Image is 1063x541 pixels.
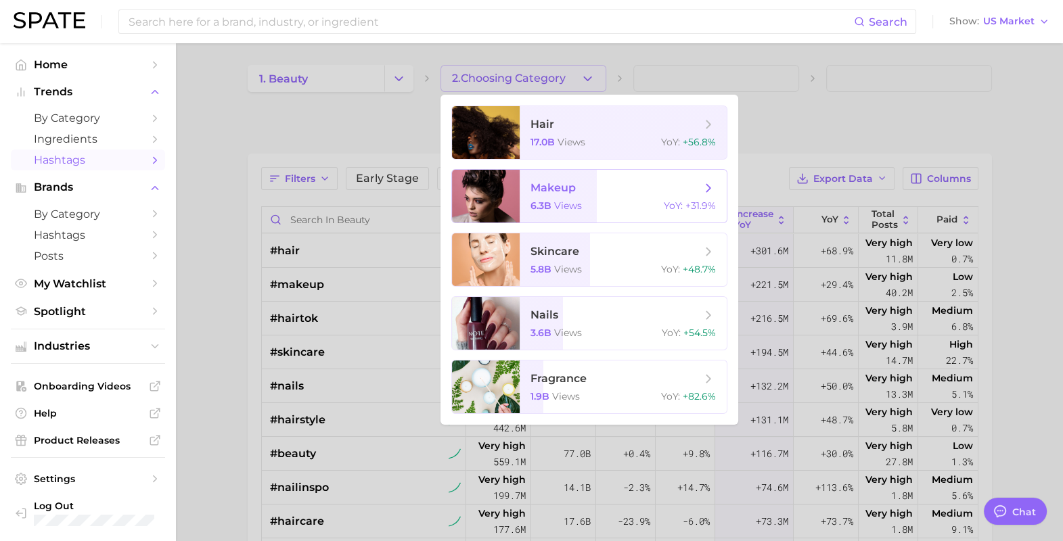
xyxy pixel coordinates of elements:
span: Spotlight [34,305,142,318]
span: Posts [34,250,142,262]
button: ShowUS Market [946,13,1053,30]
a: Posts [11,245,165,266]
a: by Category [11,204,165,225]
span: views [554,327,582,339]
span: 1.9b [530,390,549,402]
span: Product Releases [34,434,142,446]
a: Help [11,403,165,423]
span: YoY : [661,390,680,402]
input: Search here for a brand, industry, or ingredient [127,10,854,33]
span: Show [949,18,979,25]
span: by Category [34,112,142,124]
span: +31.9% [685,199,716,212]
button: Brands [11,177,165,197]
span: Industries [34,340,142,352]
span: YoY : [661,136,680,148]
span: Log Out [34,500,160,512]
span: 17.0b [530,136,555,148]
a: Hashtags [11,149,165,170]
a: Home [11,54,165,75]
span: Ingredients [34,133,142,145]
span: by Category [34,208,142,220]
a: Product Releases [11,430,165,450]
a: Hashtags [11,225,165,245]
span: Help [34,407,142,419]
button: Trends [11,82,165,102]
span: makeup [530,181,576,194]
span: Brands [34,181,142,193]
span: views [552,390,580,402]
span: 3.6b [530,327,551,339]
a: Log out. Currently logged in with e-mail jefeinstein@elfbeauty.com. [11,496,165,530]
span: Home [34,58,142,71]
span: 6.3b [530,199,551,212]
a: Ingredients [11,128,165,149]
span: +82.6% [683,390,716,402]
span: Trends [34,86,142,98]
button: Industries [11,336,165,356]
span: Onboarding Videos [34,380,142,392]
span: My Watchlist [34,277,142,290]
ul: 2.Choosing Category [440,95,738,425]
a: My Watchlist [11,273,165,294]
span: +48.7% [683,263,716,275]
span: +56.8% [683,136,716,148]
span: +54.5% [683,327,716,339]
a: Settings [11,469,165,489]
span: 5.8b [530,263,551,275]
span: nails [530,308,558,321]
span: Search [869,16,907,28]
span: views [554,199,582,212]
span: fragrance [530,372,587,385]
span: views [558,136,585,148]
span: skincare [530,245,579,258]
img: SPATE [14,12,85,28]
span: YoY : [662,327,681,339]
a: Onboarding Videos [11,376,165,396]
span: YoY : [664,199,683,212]
span: Settings [34,473,142,485]
a: Spotlight [11,301,165,322]
a: by Category [11,108,165,128]
span: Hashtags [34,229,142,241]
span: US Market [983,18,1035,25]
span: Hashtags [34,154,142,166]
span: YoY : [661,263,680,275]
span: hair [530,118,554,131]
span: views [554,263,582,275]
